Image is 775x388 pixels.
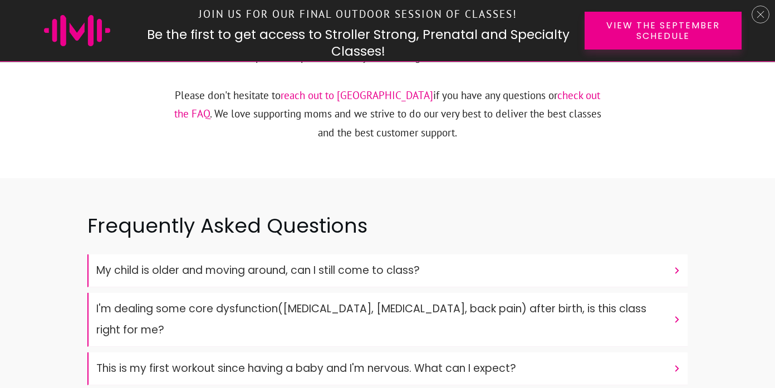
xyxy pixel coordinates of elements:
[143,27,573,60] h2: Be the first to get access to Stroller Strong, Prenatal and Specialty Classes!
[143,2,573,26] p: Join us for our final outdoor session of classes!
[281,89,433,102] a: reach out to [GEOGRAPHIC_DATA]
[170,86,606,155] p: Please don't hesitate to if you have any questions or . We love supporting moms and we strive to ...
[96,263,420,278] font: My child is older and moving around, can I still come to class?
[44,15,110,46] img: mighty-mom-ico
[96,361,516,376] font: This is my first workout since having a baby and I'm nervous. What can I expect?
[585,12,742,50] a: View the September Schedule
[96,301,646,337] font: I'm dealing some core dysfunction([MEDICAL_DATA], [MEDICAL_DATA], back pain) after birth, is this...
[87,212,688,253] h2: Frequently Asked Questions
[604,20,722,41] span: View the September Schedule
